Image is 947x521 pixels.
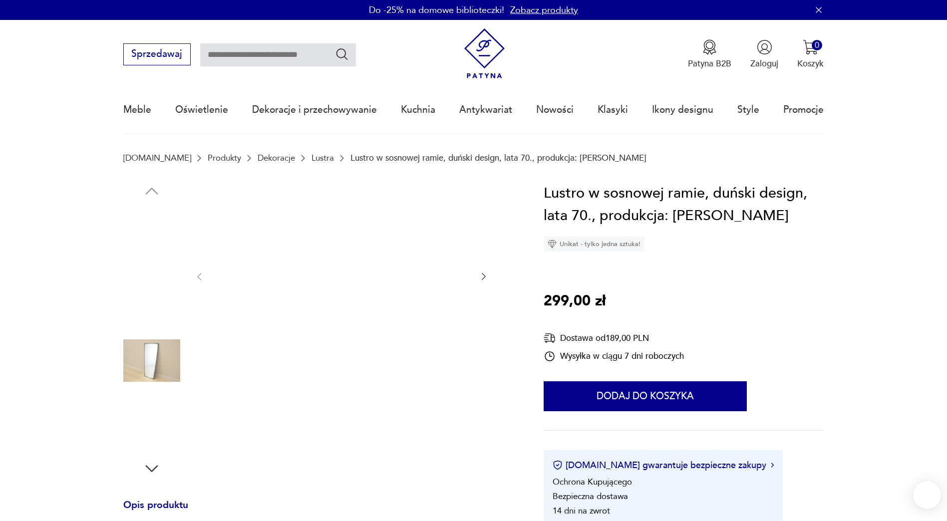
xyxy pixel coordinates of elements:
a: Nowości [536,87,574,133]
a: [DOMAIN_NAME] [123,153,191,163]
li: Bezpieczna dostawa [553,491,628,502]
img: Ikona medalu [702,39,717,55]
button: Sprzedawaj [123,43,191,65]
img: Ikona certyfikatu [553,460,563,470]
a: Sprzedawaj [123,51,191,59]
a: Dekoracje [258,153,295,163]
p: Lustro w sosnowej ramie, duński design, lata 70., produkcja: [PERSON_NAME] [350,153,646,163]
p: Patyna B2B [688,58,731,69]
img: Ikonka użytkownika [757,39,772,55]
p: Zaloguj [750,58,778,69]
button: Patyna B2B [688,39,731,69]
a: Lustra [312,153,334,163]
a: Promocje [783,87,824,133]
a: Produkty [208,153,241,163]
a: Oświetlenie [175,87,228,133]
a: Meble [123,87,151,133]
a: Antykwariat [459,87,512,133]
div: Dostawa od 189,00 PLN [544,332,684,344]
img: Zdjęcie produktu Lustro w sosnowej ramie, duński design, lata 70., produkcja: Dania [123,396,180,453]
button: Zaloguj [750,39,778,69]
img: Zdjęcie produktu Lustro w sosnowej ramie, duński design, lata 70., produkcja: Dania [217,182,467,370]
button: 0Koszyk [797,39,824,69]
div: Wysyłka w ciągu 7 dni roboczych [544,350,684,362]
div: Unikat - tylko jedna sztuka! [544,237,644,252]
li: 14 dni na zwrot [553,505,610,517]
img: Ikona koszyka [803,39,818,55]
button: Szukaj [335,47,349,61]
a: Style [737,87,759,133]
img: Zdjęcie produktu Lustro w sosnowej ramie, duński design, lata 70., produkcja: Dania [123,268,180,325]
button: [DOMAIN_NAME] gwarantuje bezpieczne zakupy [553,459,774,472]
img: Zdjęcie produktu Lustro w sosnowej ramie, duński design, lata 70., produkcja: Dania [123,205,180,262]
p: Do -25% na domowe biblioteczki! [369,4,504,16]
div: 0 [812,40,822,50]
a: Dekoracje i przechowywanie [252,87,377,133]
a: Ikona medaluPatyna B2B [688,39,731,69]
h1: Lustro w sosnowej ramie, duński design, lata 70., produkcja: [PERSON_NAME] [544,182,824,228]
img: Patyna - sklep z meblami i dekoracjami vintage [459,28,510,79]
li: Ochrona Kupującego [553,476,632,488]
a: Klasyki [598,87,628,133]
a: Zobacz produkty [510,4,578,16]
a: Kuchnia [401,87,435,133]
p: 299,00 zł [544,290,606,313]
button: Dodaj do koszyka [544,381,747,411]
img: Ikona strzałki w prawo [771,463,774,468]
iframe: Smartsupp widget button [913,481,941,509]
a: Ikony designu [652,87,713,133]
img: Ikona dostawy [544,332,556,344]
img: Zdjęcie produktu Lustro w sosnowej ramie, duński design, lata 70., produkcja: Dania [123,332,180,389]
img: Ikona diamentu [548,240,557,249]
p: Koszyk [797,58,824,69]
